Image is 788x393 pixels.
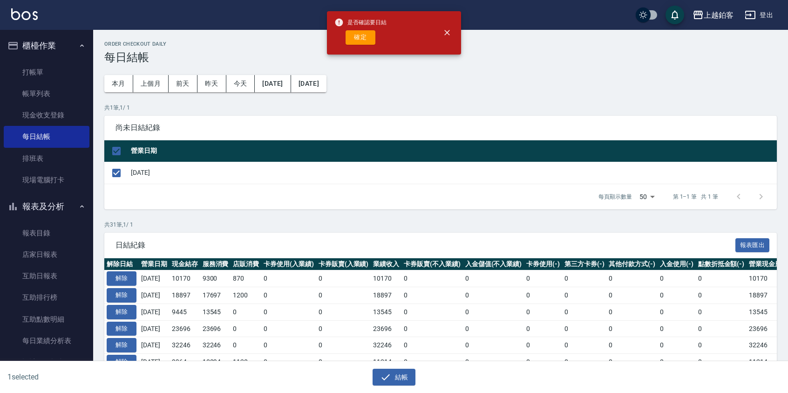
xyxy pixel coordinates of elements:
[104,41,777,47] h2: Order checkout daily
[401,320,463,337] td: 0
[696,287,747,304] td: 0
[696,303,747,320] td: 0
[463,337,524,354] td: 0
[696,337,747,354] td: 0
[261,270,316,287] td: 0
[170,303,200,320] td: 9445
[200,337,231,354] td: 32246
[231,354,261,371] td: 1120
[4,287,89,308] a: 互助排行榜
[139,320,170,337] td: [DATE]
[689,6,737,25] button: 上越鉑客
[524,287,562,304] td: 0
[658,258,696,270] th: 入金使用(-)
[170,354,200,371] td: 9964
[4,83,89,104] a: 帳單列表
[524,258,562,270] th: 卡券使用(-)
[704,9,734,21] div: 上越鉑客
[463,354,524,371] td: 0
[658,337,696,354] td: 0
[261,320,316,337] td: 0
[401,303,463,320] td: 0
[107,338,136,352] button: 解除
[606,337,658,354] td: 0
[231,270,261,287] td: 870
[666,6,684,24] button: save
[4,244,89,265] a: 店家日報表
[696,270,747,287] td: 0
[316,270,371,287] td: 0
[316,320,371,337] td: 0
[107,305,136,319] button: 解除
[170,320,200,337] td: 23696
[401,258,463,270] th: 卡券販賣(不入業績)
[129,140,777,162] th: 營業日期
[104,75,133,92] button: 本月
[200,303,231,320] td: 13545
[261,354,316,371] td: 0
[562,303,607,320] td: 0
[598,193,632,201] p: 每頁顯示數量
[107,322,136,336] button: 解除
[139,270,170,287] td: [DATE]
[261,287,316,304] td: 0
[606,270,658,287] td: 0
[129,162,777,184] td: [DATE]
[463,258,524,270] th: 入金儲值(不入業績)
[139,287,170,304] td: [DATE]
[261,337,316,354] td: 0
[107,355,136,369] button: 解除
[261,258,316,270] th: 卡券使用(入業績)
[4,330,89,352] a: 每日業績分析表
[7,371,195,383] h6: 1 selected
[401,337,463,354] td: 0
[371,303,401,320] td: 13545
[636,184,658,209] div: 50
[4,104,89,126] a: 現金收支登錄
[11,8,38,20] img: Logo
[371,287,401,304] td: 18897
[170,258,200,270] th: 現金結存
[463,287,524,304] td: 0
[104,51,777,64] h3: 每日結帳
[226,75,255,92] button: 今天
[4,352,89,373] a: 設計師日報表
[562,320,607,337] td: 0
[255,75,291,92] button: [DATE]
[696,320,747,337] td: 0
[4,62,89,83] a: 打帳單
[170,270,200,287] td: 10170
[200,270,231,287] td: 9300
[115,241,735,250] span: 日結紀錄
[139,258,170,270] th: 營業日期
[4,148,89,169] a: 排班表
[316,354,371,371] td: 0
[658,303,696,320] td: 0
[562,337,607,354] td: 0
[104,103,777,112] p: 共 1 筆, 1 / 1
[658,270,696,287] td: 0
[401,354,463,371] td: 0
[401,270,463,287] td: 0
[231,337,261,354] td: 0
[673,193,718,201] p: 第 1–1 筆 共 1 筆
[4,194,89,219] button: 報表及分析
[107,271,136,286] button: 解除
[231,258,261,270] th: 店販消費
[741,7,777,24] button: 登出
[4,222,89,244] a: 報表目錄
[606,354,658,371] td: 0
[200,258,231,270] th: 服務消費
[107,288,136,303] button: 解除
[735,240,770,249] a: 報表匯出
[524,354,562,371] td: 0
[658,287,696,304] td: 0
[658,320,696,337] td: 0
[231,320,261,337] td: 0
[115,123,766,132] span: 尚未日結紀錄
[371,337,401,354] td: 32246
[524,303,562,320] td: 0
[4,309,89,330] a: 互助點數明細
[261,303,316,320] td: 0
[696,354,747,371] td: 0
